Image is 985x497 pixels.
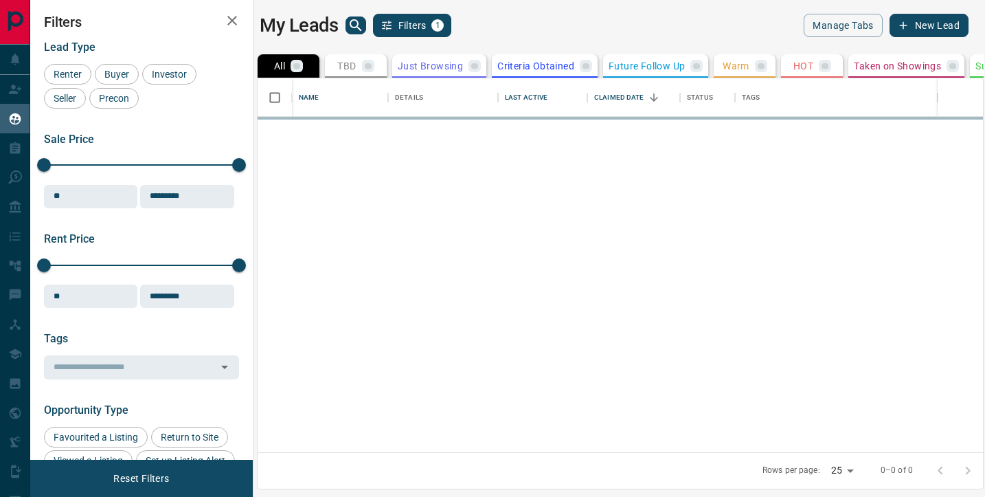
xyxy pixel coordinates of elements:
span: Tags [44,332,68,345]
div: Details [388,78,498,117]
p: Future Follow Up [609,61,685,71]
button: search button [346,16,366,34]
div: Buyer [95,64,139,85]
div: Precon [89,88,139,109]
p: Rows per page: [762,465,820,476]
p: TBD [337,61,356,71]
div: Status [687,78,713,117]
p: HOT [793,61,813,71]
div: Return to Site [151,427,228,448]
span: Viewed a Listing [49,455,128,466]
h2: Filters [44,14,239,30]
div: Status [680,78,735,117]
div: Favourited a Listing [44,427,148,448]
div: Tags [735,78,938,117]
button: Sort [644,88,664,107]
p: Just Browsing [398,61,463,71]
div: Claimed Date [594,78,644,117]
span: Lead Type [44,41,95,54]
div: Claimed Date [587,78,680,117]
div: Name [299,78,319,117]
span: Opportunity Type [44,404,128,417]
div: Seller [44,88,86,109]
div: Last Active [505,78,547,117]
div: Details [395,78,423,117]
h1: My Leads [260,14,339,36]
div: Last Active [498,78,587,117]
div: Investor [142,64,196,85]
span: Favourited a Listing [49,432,143,443]
span: Buyer [100,69,134,80]
div: Name [292,78,388,117]
div: Set up Listing Alert [136,450,235,471]
p: Criteria Obtained [497,61,574,71]
span: Precon [94,93,134,104]
button: Manage Tabs [804,14,882,37]
span: Set up Listing Alert [141,455,230,466]
div: Renter [44,64,91,85]
span: Investor [147,69,192,80]
div: 25 [826,461,859,481]
span: 1 [433,21,442,30]
p: 0–0 of 0 [881,465,913,476]
button: Filters1 [373,14,452,37]
div: Viewed a Listing [44,450,133,471]
span: Return to Site [156,432,223,443]
p: All [274,61,285,71]
span: Rent Price [44,232,95,245]
button: Open [215,357,234,377]
div: Tags [742,78,760,117]
button: Reset Filters [104,467,178,490]
span: Renter [49,69,87,80]
button: New Lead [890,14,969,37]
span: Sale Price [44,133,94,146]
p: Taken on Showings [854,61,941,71]
span: Seller [49,93,81,104]
p: Warm [723,61,749,71]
